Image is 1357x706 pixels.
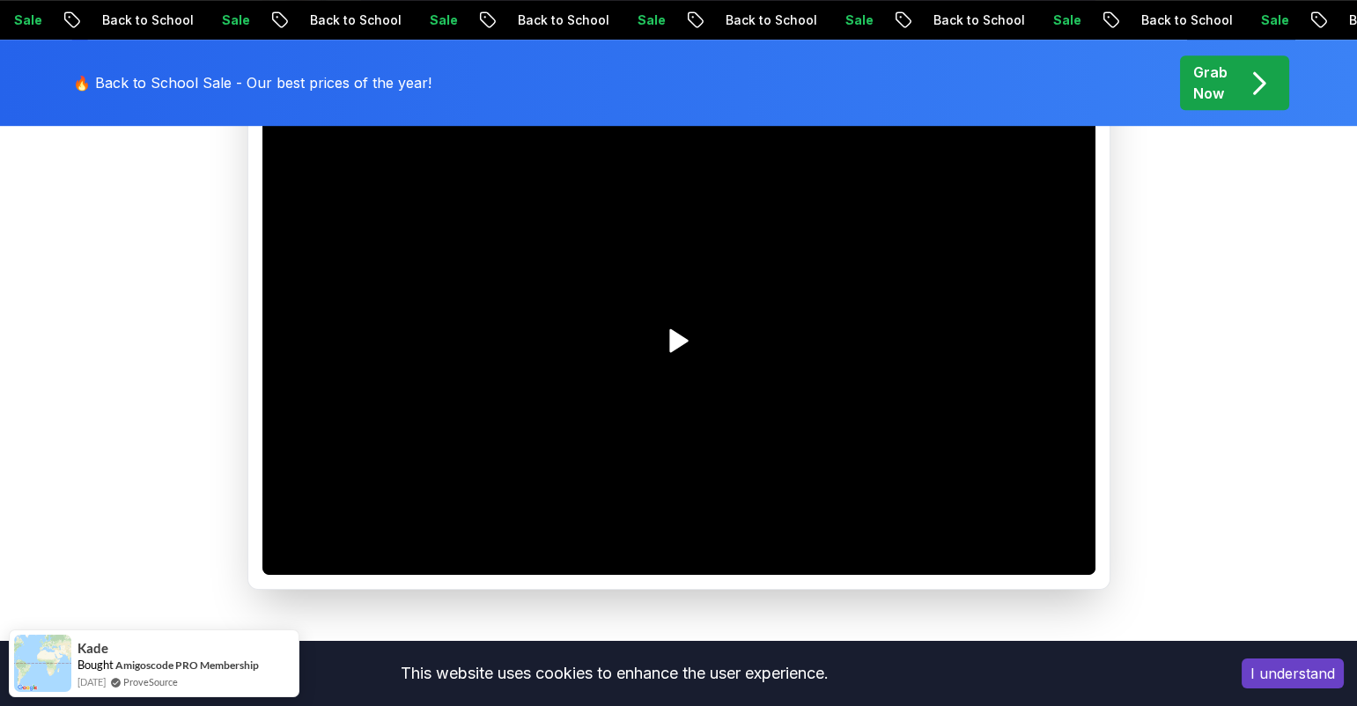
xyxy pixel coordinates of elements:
p: Sale [368,11,424,29]
button: Play [661,323,697,358]
p: Back to School [248,11,368,29]
div: This website uses cookies to enhance the user experience. [13,654,1215,693]
a: Amigoscode PRO Membership [115,658,259,672]
span: Kade [77,641,108,656]
p: Back to School [456,11,576,29]
a: ProveSource [123,674,178,689]
img: provesource social proof notification image [14,635,71,692]
span: Bought [77,658,114,672]
p: Sale [992,11,1048,29]
p: Sale [160,11,217,29]
p: Grab Now [1193,62,1228,104]
p: Sale [576,11,632,29]
p: Back to School [872,11,992,29]
p: Back to School [1080,11,1199,29]
p: 🔥 Back to School Sale - Our best prices of the year! [73,72,431,93]
p: Back to School [664,11,784,29]
p: Sale [1199,11,1256,29]
p: Sale [784,11,840,29]
button: Accept cookies [1242,658,1344,688]
p: Back to School [41,11,160,29]
span: [DATE] [77,674,106,689]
